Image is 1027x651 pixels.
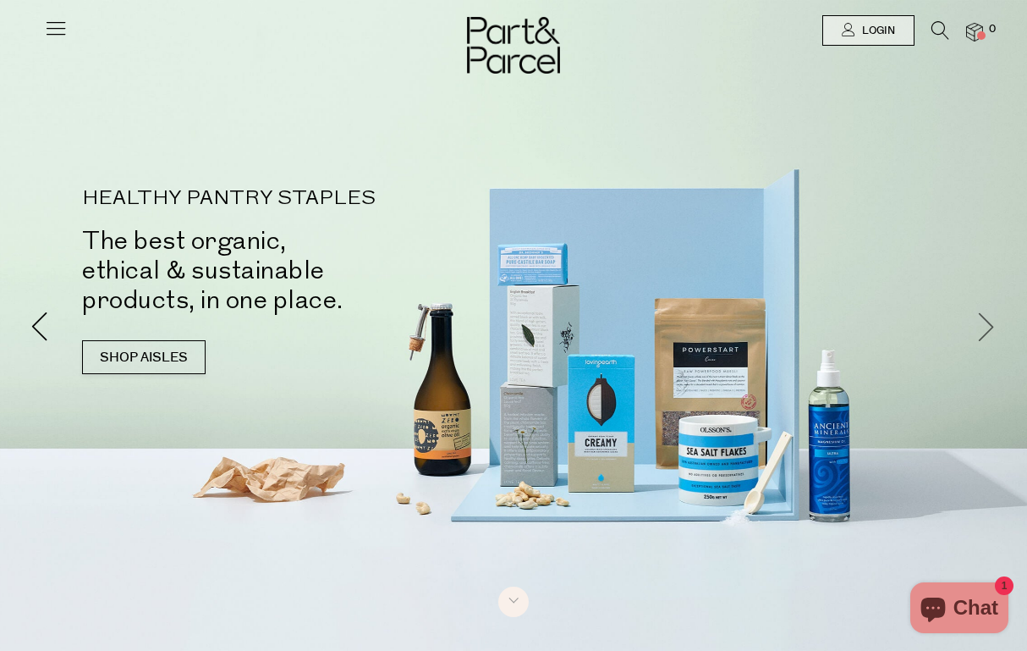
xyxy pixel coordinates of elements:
[966,23,983,41] a: 0
[467,17,560,74] img: Part&Parcel
[822,15,914,46] a: Login
[985,22,1000,37] span: 0
[858,24,895,38] span: Login
[82,226,539,315] h2: The best organic, ethical & sustainable products, in one place.
[905,582,1013,637] inbox-online-store-chat: Shopify online store chat
[82,340,206,374] a: SHOP AISLES
[82,189,539,209] p: HEALTHY PANTRY STAPLES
